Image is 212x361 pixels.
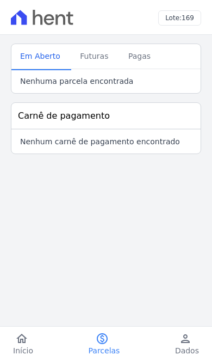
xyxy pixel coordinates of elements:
[20,136,180,147] p: Nenhum carnê de pagamento encontrado
[14,45,67,67] span: Em Aberto
[13,345,33,356] span: Início
[120,43,159,70] a: Pagas
[11,43,71,70] a: Em Aberto
[175,345,199,356] span: Dados
[18,109,110,123] h3: Carnê de pagamento
[122,45,157,67] span: Pagas
[162,332,212,356] a: personDados
[96,332,109,345] i: paid
[71,43,120,70] a: Futuras
[20,76,133,87] p: Nenhuma parcela encontrada
[165,13,194,23] h3: Lote:
[179,332,192,345] i: person
[89,345,120,356] span: Parcelas
[73,45,115,67] span: Futuras
[182,14,194,22] span: 169
[15,332,28,345] i: home
[76,332,133,356] a: paidParcelas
